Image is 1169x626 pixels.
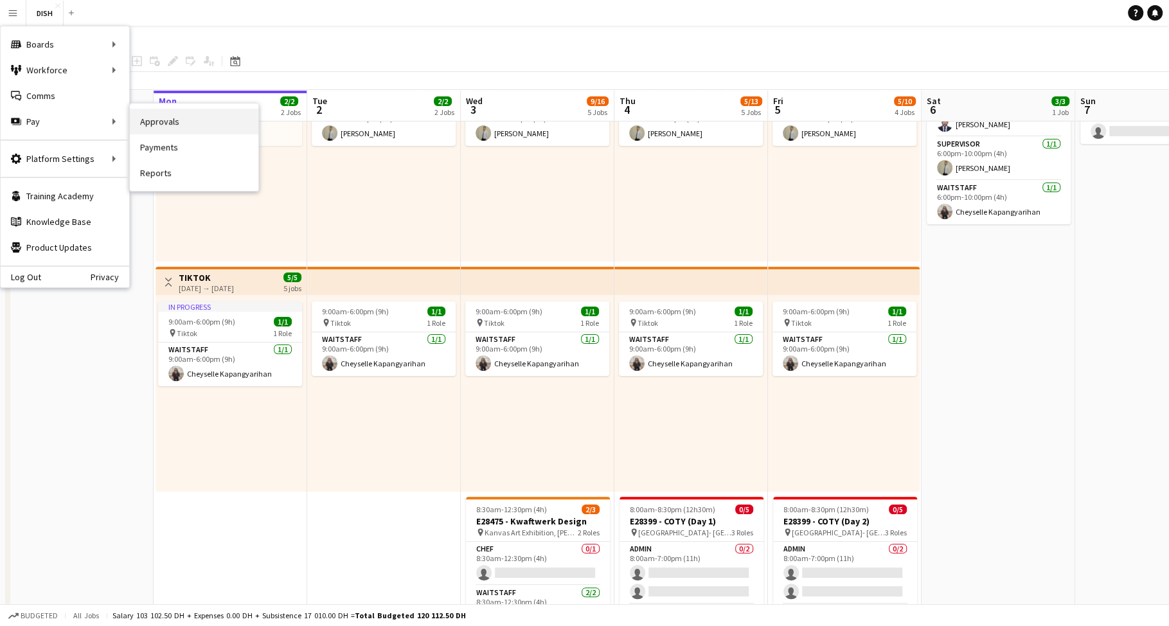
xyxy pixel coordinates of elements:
div: Pay [1,109,129,134]
div: 5 Jobs [587,107,608,117]
app-job-card: 9:00am-6:00pm (9h)1/1 Tiktok1 RoleWaitstaff1/19:00am-6:00pm (9h)Cheyselle Kapangyarihan [312,301,456,376]
span: Wed [466,95,483,107]
span: 9:00am-6:00pm (9h) [783,307,850,316]
div: 2 Jobs [281,107,301,117]
span: 3/3 [1051,96,1069,106]
a: Approvals [130,109,258,134]
span: All jobs [71,611,102,620]
span: Sun [1080,95,1096,107]
div: 4 Jobs [895,107,915,117]
span: Tiktok [791,318,812,328]
span: Tiktok [638,318,658,328]
app-card-role: Waitstaff1/19:00am-6:00pm (9h)Cheyselle Kapangyarihan [619,332,763,376]
app-card-role: Admin0/28:00am-7:00pm (11h) [773,542,917,604]
span: 1/1 [735,307,753,316]
app-card-role: Chef0/18:30am-12:30pm (4h) [466,542,610,586]
span: 3 Roles [731,528,753,537]
app-card-role: Waitstaff1/19:00am-6:00pm (9h)Cheyselle Kapangyarihan [158,343,302,386]
span: 1/1 [581,307,599,316]
app-job-card: 9:00am-6:00pm (9h)1/1 Tiktok1 RoleWaitstaff1/19:00am-6:00pm (9h)Cheyselle Kapangyarihan [465,301,609,376]
span: 1 [157,102,177,117]
a: Comms [1,83,129,109]
div: Workforce [1,57,129,83]
span: 4 [618,102,636,117]
a: Log Out [1,272,41,282]
span: Tue [312,95,327,107]
h3: E28475 - Kwaftwerk Design [466,515,610,527]
app-card-role: Waitstaff1/19:00am-6:00pm (9h)Cheyselle Kapangyarihan [312,332,456,376]
span: Kanvas Art Exhibition, [PERSON_NAME][GEOGRAPHIC_DATA], [GEOGRAPHIC_DATA] 1 [485,528,578,537]
span: 9:00am-6:00pm (9h) [168,317,235,326]
span: 6 [925,102,941,117]
span: 2 [310,102,327,117]
span: 3 [464,102,483,117]
div: [DATE] → [DATE] [179,283,234,293]
a: Privacy [91,272,129,282]
span: 1/1 [274,317,292,326]
span: 9:00am-6:00pm (9h) [322,307,389,316]
span: 2/3 [582,505,600,514]
span: 7 [1078,102,1096,117]
a: Payments [130,134,258,160]
span: Tiktok [177,328,197,338]
span: 0/5 [735,505,753,514]
app-card-role: Waitstaff1/19:00am-6:00pm (9h)Cheyselle Kapangyarihan [465,332,609,376]
div: Boards [1,31,129,57]
app-job-card: In progress9:00am-6:00pm (9h)1/1 Tiktok1 RoleWaitstaff1/19:00am-6:00pm (9h)Cheyselle Kapangyarihan [158,301,302,386]
span: 8:30am-12:30pm (4h) [476,505,547,514]
div: Salary 103 102.50 DH + Expenses 0.00 DH + Subsistence 17 010.00 DH = [112,611,466,620]
span: [GEOGRAPHIC_DATA]- [GEOGRAPHIC_DATA] [638,528,731,537]
span: 1 Role [427,318,445,328]
a: Reports [130,160,258,186]
button: Budgeted [6,609,60,623]
app-job-card: 9:00am-6:00pm (9h)1/1 Tiktok1 RoleWaitstaff1/19:00am-6:00pm (9h)Cheyselle Kapangyarihan [619,301,763,376]
span: Total Budgeted 120 112.50 DH [355,611,466,620]
span: Tiktok [484,318,504,328]
span: 9:00am-6:00pm (9h) [476,307,542,316]
span: Thu [620,95,636,107]
a: Product Updates [1,235,129,260]
span: 5/13 [740,96,762,106]
div: 5 jobs [283,282,301,293]
h3: E28399 - COTY (Day 1) [620,515,763,527]
a: Knowledge Base [1,209,129,235]
span: Tiktok [330,318,351,328]
a: Training Academy [1,183,129,209]
span: 8:00am-8:30pm (12h30m) [630,505,715,514]
span: 2/2 [434,96,452,106]
span: Mon [159,95,177,107]
span: 2 Roles [578,528,600,537]
span: 1 Role [273,328,292,338]
span: [GEOGRAPHIC_DATA]- [GEOGRAPHIC_DATA] [792,528,885,537]
span: 9/16 [587,96,609,106]
h3: E28399 - COTY (Day 2) [773,515,917,527]
iframe: Chat Widget [881,109,1169,626]
span: 1/1 [427,307,445,316]
span: 5/5 [283,273,301,282]
span: Fri [773,95,783,107]
span: 2/2 [280,96,298,106]
span: 1 Role [734,318,753,328]
app-job-card: 9:00am-6:00pm (9h)1/1 Tiktok1 RoleWaitstaff1/19:00am-6:00pm (9h)Cheyselle Kapangyarihan [772,301,916,376]
span: 5 [771,102,783,117]
app-card-role: Waitstaff1/110:00am-3:00pm (5h)[PERSON_NAME] [619,102,763,146]
app-card-role: Waitstaff1/19:00am-6:00pm (9h)Cheyselle Kapangyarihan [772,332,916,376]
span: 5/10 [894,96,916,106]
div: Platform Settings [1,146,129,172]
app-card-role: Admin0/28:00am-7:00pm (11h) [620,542,763,604]
span: 1 Role [580,318,599,328]
span: Budgeted [21,611,58,620]
h3: TIKTOK [179,272,234,283]
span: 9:00am-6:00pm (9h) [629,307,696,316]
span: 8:00am-8:30pm (12h30m) [783,505,869,514]
span: Sat [927,95,941,107]
app-card-role: Waitstaff1/110:00am-3:00pm (5h)[PERSON_NAME] [465,102,609,146]
button: DISH [26,1,64,26]
app-card-role: Waitstaff1/110:00am-3:00pm (5h)[PERSON_NAME] [312,102,456,146]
